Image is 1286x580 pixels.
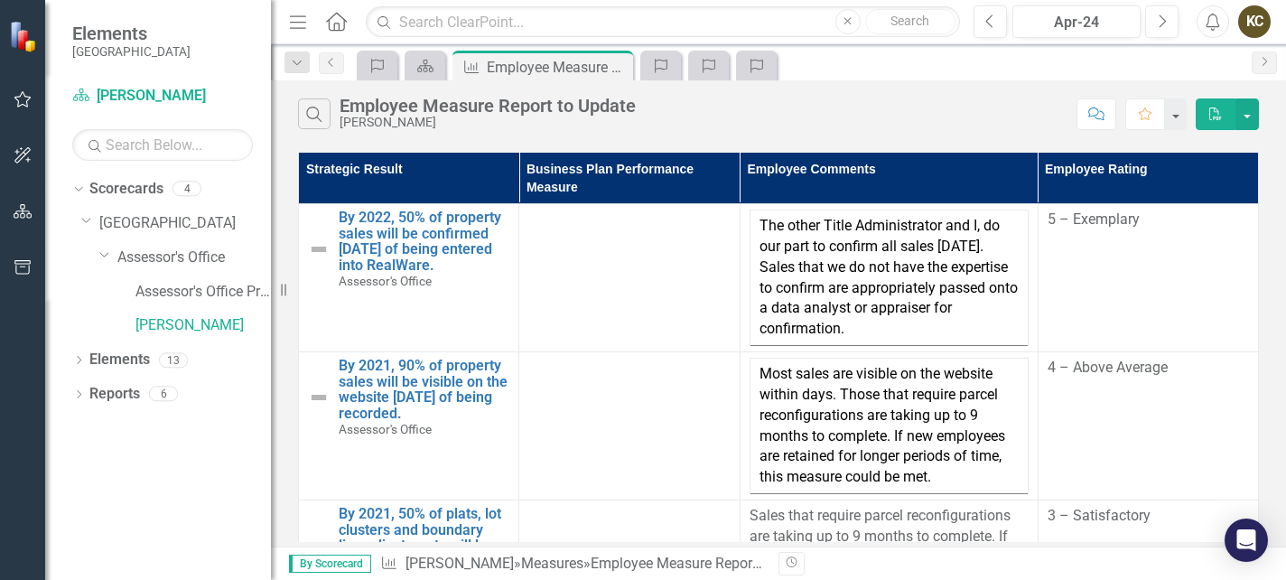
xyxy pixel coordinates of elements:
div: 13 [159,352,188,368]
img: ClearPoint Strategy [9,21,41,52]
a: [PERSON_NAME] [405,555,514,572]
p: The other Title Administrator and I, do our part to confirm all sales [DATE]. Sales that we do no... [759,216,1019,340]
span: 4 – Above Average [1048,359,1168,376]
button: Apr-24 [1012,5,1141,38]
input: Search ClearPoint... [366,6,960,38]
span: Assessor's Office [339,274,432,288]
td: Double-Click to Edit [740,204,1038,352]
a: Assessor's Office [117,248,271,268]
div: Employee Measure Report to Update [487,56,629,79]
button: Search [865,9,955,34]
a: By 2021, 90% of property sales will be visible on the website [DATE] of being recorded. [339,358,509,421]
td: Double-Click to Edit [1038,352,1258,500]
span: Assessor's Office [339,422,432,436]
span: By Scorecard [289,555,371,573]
a: [PERSON_NAME] [72,86,253,107]
img: Not Defined [308,387,330,408]
a: Scorecards [89,179,163,200]
a: Reports [89,384,140,405]
a: By 2022, 50% of property sales will be confirmed [DATE] of being entered into RealWare. [339,210,509,273]
img: Not Defined [308,239,330,260]
input: Search Below... [72,129,253,161]
div: 6 [149,387,178,402]
p: Most sales are visible on the website within days. Those that require parcel reconfigurations are... [759,364,1019,488]
div: 4 [172,182,201,197]
div: [PERSON_NAME] [340,116,636,129]
div: » » [380,554,765,575]
a: Measures [521,555,583,572]
span: 3 – Satisfactory [1048,507,1151,524]
td: Double-Click to Edit [1038,204,1258,352]
a: [PERSON_NAME] [135,315,271,336]
div: Open Intercom Messenger [1225,519,1268,562]
a: Assessor's Office Program [135,282,271,303]
span: 5 – Exemplary [1048,210,1140,228]
td: Double-Click to Edit [740,352,1038,500]
a: [GEOGRAPHIC_DATA] [99,213,271,234]
span: Elements [72,23,191,44]
button: KC [1238,5,1271,38]
div: Employee Measure Report to Update [340,96,636,116]
div: Employee Measure Report to Update [591,555,822,572]
a: Elements [89,350,150,370]
small: [GEOGRAPHIC_DATA] [72,44,191,59]
span: Search [890,14,929,28]
div: Apr-24 [1019,12,1134,33]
